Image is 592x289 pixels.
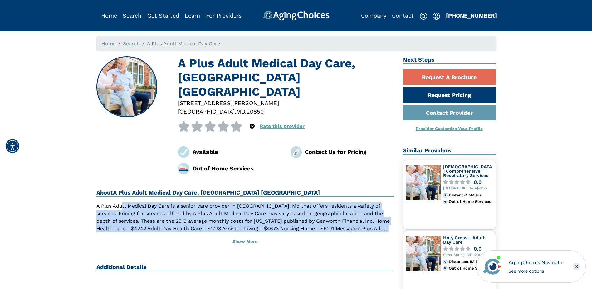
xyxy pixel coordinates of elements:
[235,108,236,115] span: ,
[443,180,493,185] a: 0.0
[573,263,580,270] div: Close
[305,148,394,156] div: Contact Us for Pricing
[403,69,496,85] a: Request A Brochure
[97,57,157,117] img: A Plus Adult Medical Day Care, Rockville MD
[185,12,200,19] a: Learn
[420,13,427,20] img: search-icon.svg
[96,235,394,249] button: Show More
[443,186,493,190] div: [GEOGRAPHIC_DATA]-3172
[443,246,493,251] a: 0.0
[123,11,141,21] div: Popover trigger
[449,266,493,271] div: Out of Home Services
[449,193,493,197] div: Distance 1.5 Miles
[206,12,242,19] a: For Providers
[508,259,564,266] div: AgingChoices Navigator
[123,41,140,47] a: Search
[474,246,482,251] div: 0.0
[236,108,245,115] span: MD
[446,12,497,19] a: [PHONE_NUMBER]
[403,56,496,64] h2: Next Steps
[403,87,496,103] a: Request Pricing
[178,108,235,115] span: [GEOGRAPHIC_DATA]
[508,268,564,274] div: See more options
[193,148,281,156] div: Available
[392,12,414,19] a: Contact
[474,180,482,185] div: 0.0
[443,260,448,264] img: distance.svg
[449,260,493,264] div: Distance 9.1 Miles
[403,147,496,155] h2: Similar Providers
[147,12,179,19] a: Get Started
[443,164,492,178] a: [DEMOGRAPHIC_DATA] Comprehensive Respiratory Services
[96,36,496,51] nav: breadcrumb
[443,266,448,271] img: primary.svg
[403,105,496,120] a: Contact Provider
[96,202,394,240] p: A Plus Adult Medical Day Care is a senior care provider in [GEOGRAPHIC_DATA], Md that offers resi...
[443,193,448,197] img: distance.svg
[262,11,329,21] img: AgingChoices
[250,121,255,132] div: Popover trigger
[361,12,386,19] a: Company
[101,12,117,19] a: Home
[443,235,485,245] a: Holy Cross - Adult Day Care
[147,41,220,47] span: A Plus Adult Medical Day Care
[416,126,483,131] a: Provider Customize Your Profile
[96,189,394,197] h2: About A Plus Adult Medical Day Care, [GEOGRAPHIC_DATA] [GEOGRAPHIC_DATA]
[433,13,440,20] img: user-icon.svg
[96,264,394,271] h2: Additional Details
[6,139,19,153] div: Accessibility Menu
[193,164,281,173] div: Out of Home Services
[245,108,247,115] span: ,
[449,200,493,204] div: Out of Home Services
[260,123,305,129] a: Rate this provider
[433,11,440,21] div: Popover trigger
[178,99,394,107] div: [STREET_ADDRESS][PERSON_NAME]
[247,107,264,116] div: 20850
[443,200,448,204] img: primary.svg
[178,56,394,99] h1: A Plus Adult Medical Day Care, [GEOGRAPHIC_DATA] [GEOGRAPHIC_DATA]
[101,41,116,47] a: Home
[443,253,493,257] div: Silver Spring, MD, 20902
[123,12,141,19] a: Search
[482,256,503,277] img: avatar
